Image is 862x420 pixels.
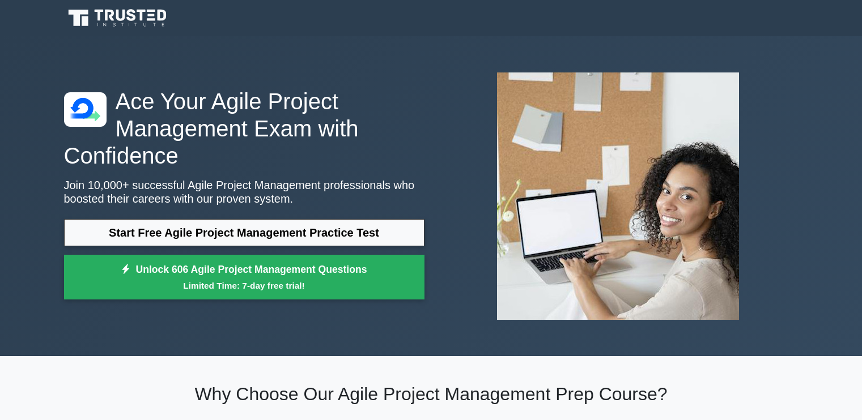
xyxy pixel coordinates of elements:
p: Join 10,000+ successful Agile Project Management professionals who boosted their careers with our... [64,178,424,205]
a: Start Free Agile Project Management Practice Test [64,219,424,246]
small: Limited Time: 7-day free trial! [78,279,410,292]
h2: Why Choose Our Agile Project Management Prep Course? [64,383,799,405]
h1: Ace Your Agile Project Management Exam with Confidence [64,88,424,169]
a: Unlock 606 Agile Project Management QuestionsLimited Time: 7-day free trial! [64,255,424,300]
